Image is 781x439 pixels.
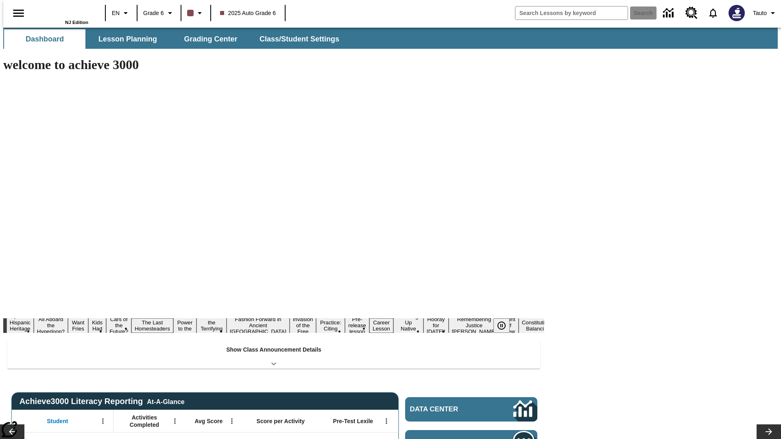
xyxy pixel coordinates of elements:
button: Dashboard [4,29,85,49]
button: Slide 9 Fashion Forward in Ancient Rome [227,315,290,336]
button: Open side menu [7,1,31,25]
button: Slide 8 Attack of the Terrifying Tomatoes [196,312,227,339]
button: Slide 13 Career Lesson [369,318,393,333]
span: Tauto [753,9,767,17]
button: Lesson carousel, Next [757,424,781,439]
button: Slide 6 The Last Homesteaders [131,318,173,333]
button: Open Menu [226,415,238,427]
a: Data Center [658,2,681,24]
span: 2025 Auto Grade 6 [220,9,276,17]
div: Show Class Announcement Details [7,341,540,369]
p: Show Class Announcement Details [226,346,321,354]
button: Slide 18 The Constitution's Balancing Act [519,312,558,339]
button: Language: EN, Select a language [108,6,134,20]
button: Slide 15 Hooray for Constitution Day! [423,315,449,336]
button: Slide 7 Solar Power to the People [173,312,197,339]
div: SubNavbar [3,29,347,49]
button: Slide 4 Dirty Jobs Kids Had To Do [88,306,106,345]
button: Slide 5 Cars of the Future? [106,315,131,336]
h1: welcome to achieve 3000 [3,57,544,72]
button: Slide 3 Do You Want Fries With That? [68,306,88,345]
span: Grade 6 [143,9,164,17]
a: Resource Center, Will open in new tab [681,2,702,24]
button: Pause [493,318,510,333]
div: Home [35,3,88,25]
button: Slide 11 Mixed Practice: Citing Evidence [316,312,345,339]
button: Grade: Grade 6, Select a grade [140,6,178,20]
a: Data Center [405,397,537,422]
button: Open Menu [169,415,181,427]
button: Class color is dark brown. Change class color [184,6,208,20]
button: Slide 14 Cooking Up Native Traditions [393,312,423,339]
button: Select a new avatar [724,2,750,24]
button: Slide 16 Remembering Justice O'Connor [449,315,500,336]
button: Slide 10 The Invasion of the Free CD [290,309,316,342]
a: Notifications [702,2,724,24]
span: Pre-Test Lexile [333,417,373,425]
span: Data Center [410,405,486,413]
button: Grading Center [170,29,251,49]
span: Student [47,417,68,425]
button: Open Menu [97,415,109,427]
div: At-A-Glance [147,397,184,406]
span: Activities Completed [118,414,171,428]
span: Avg Score [194,417,223,425]
span: EN [112,9,120,17]
button: Slide 1 ¡Viva Hispanic Heritage Month! [7,312,34,339]
button: Lesson Planning [87,29,168,49]
div: SubNavbar [3,28,778,49]
input: search field [515,7,628,20]
a: Home [35,4,88,20]
button: Open Menu [380,415,393,427]
span: NJ Edition [65,20,88,25]
button: Slide 12 Pre-release lesson [345,315,369,336]
img: Avatar [729,5,745,21]
div: Pause [493,318,518,333]
span: Score per Activity [257,417,305,425]
span: Achieve3000 Literacy Reporting [20,397,185,406]
button: Slide 2 All Aboard the Hyperloop? [34,315,68,336]
button: Profile/Settings [750,6,781,20]
button: Class/Student Settings [253,29,346,49]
